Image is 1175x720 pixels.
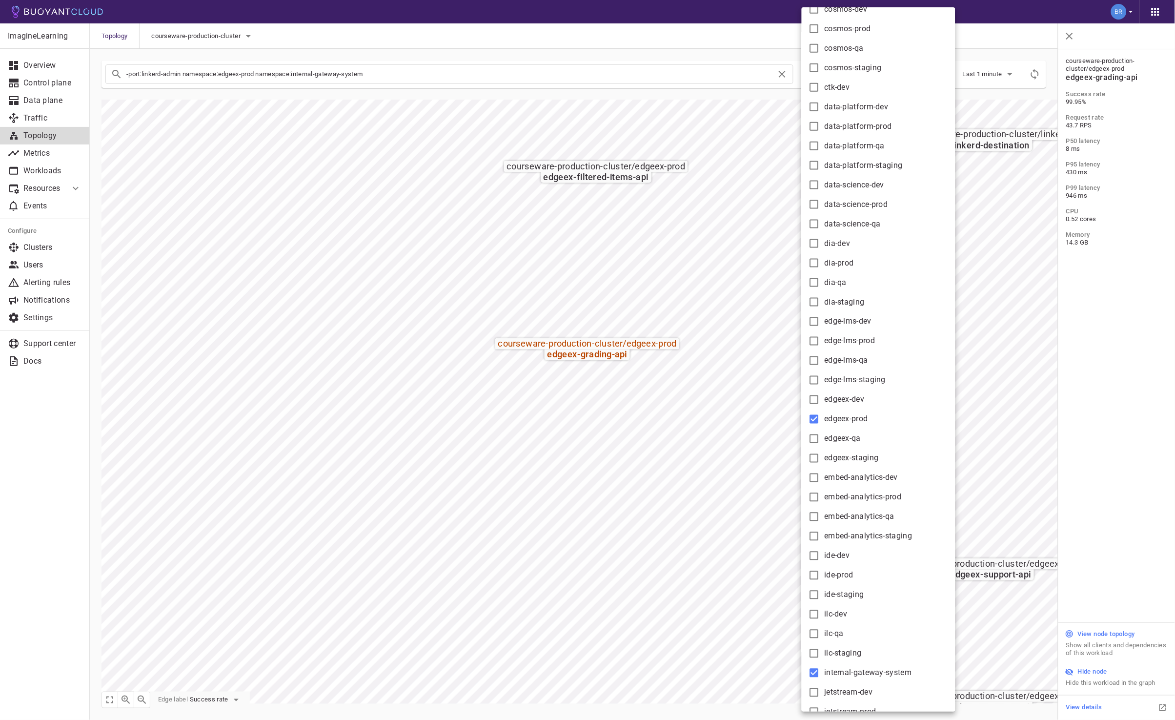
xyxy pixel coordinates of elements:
[825,356,868,366] span: edge-lms-qa
[825,571,853,580] span: ide-prod
[825,590,864,600] span: ide-staging
[825,43,864,53] span: cosmos-qa
[825,395,865,405] span: edgeex-dev
[825,4,868,14] span: cosmos-dev
[825,668,912,678] span: internal-gateway-system
[825,102,889,112] span: data-platform-dev
[825,707,876,717] span: jetstream-prod
[825,219,881,229] span: data-science-qa
[825,629,844,639] span: ilc-qa
[825,200,888,209] span: data-science-prod
[825,317,872,327] span: edge-lms-dev
[825,239,851,248] span: dia-dev
[825,688,873,698] span: jetstream-dev
[825,473,898,483] span: embed-analytics-dev
[825,82,850,92] span: ctk-dev
[825,493,902,502] span: embed-analytics-prod
[825,63,882,73] span: cosmos-staging
[825,161,903,170] span: data-platform-staging
[825,512,894,522] span: embed-analytics-qa
[825,414,868,424] span: edgeex-prod
[825,532,912,541] span: embed-analytics-staging
[825,551,850,561] span: ide-dev
[825,375,886,385] span: edge-lms-staging
[825,141,885,151] span: data-platform-qa
[825,278,847,288] span: dia-qa
[825,24,871,34] span: cosmos-prod
[825,258,854,268] span: dia-prod
[825,649,862,658] span: ilc-staging
[825,434,861,444] span: edgeex-qa
[825,180,885,190] span: data-science-dev
[825,297,865,307] span: dia-staging
[825,453,879,463] span: edgeex-staging
[825,336,875,346] span: edge-lms-prod
[825,122,892,131] span: data-platform-prod
[825,610,848,619] span: ilc-dev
